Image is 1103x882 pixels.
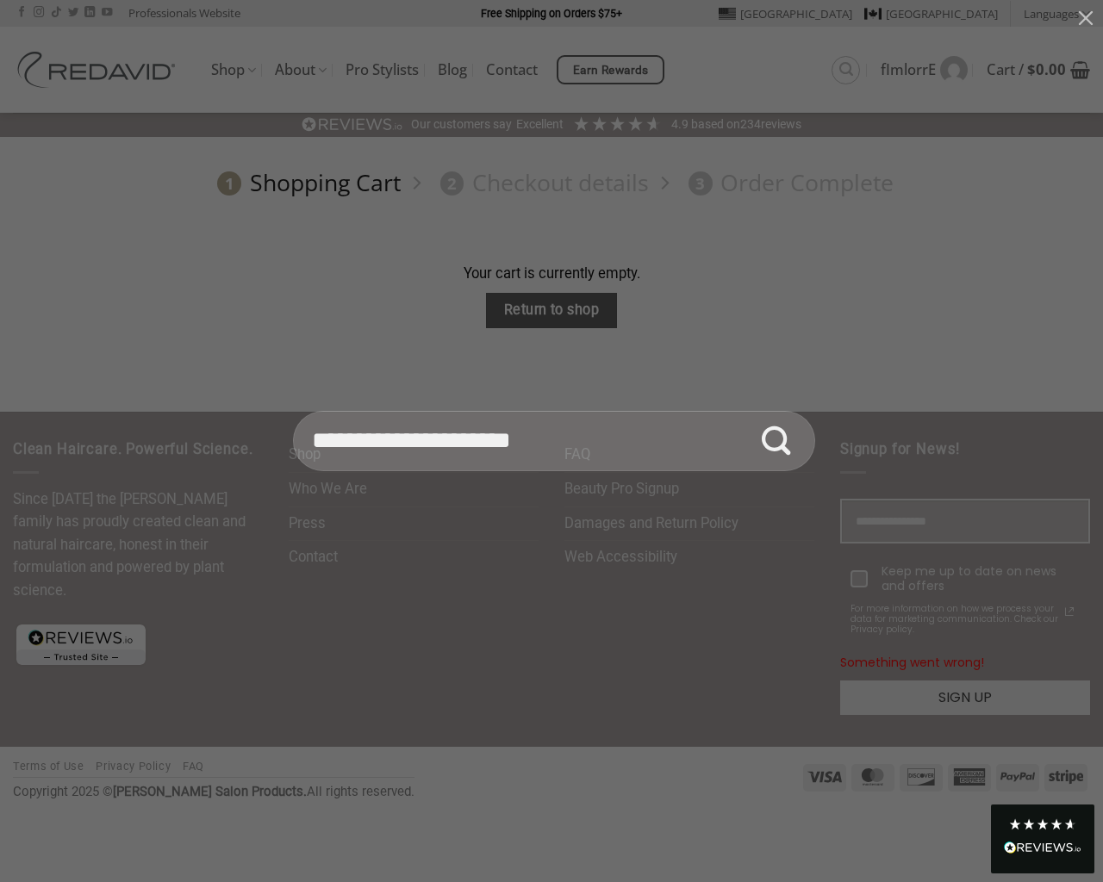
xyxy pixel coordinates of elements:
img: REVIEWS.io [1004,842,1081,854]
div: Read All Reviews [1004,838,1081,860]
div: 4.8 Stars [1008,817,1077,831]
button: Submit [746,411,807,471]
div: Read All Reviews [991,804,1094,873]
